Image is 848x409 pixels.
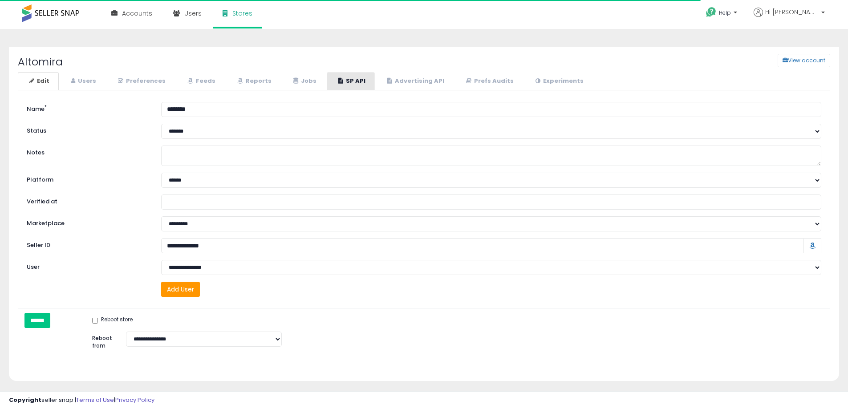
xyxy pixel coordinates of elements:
[20,238,154,250] label: Seller ID
[9,396,41,404] strong: Copyright
[20,173,154,184] label: Platform
[454,72,523,90] a: Prefs Audits
[232,9,252,18] span: Stores
[60,72,105,90] a: Users
[719,9,731,16] span: Help
[524,72,593,90] a: Experiments
[706,7,717,18] i: Get Help
[76,396,114,404] a: Terms of Use
[20,260,154,271] label: User
[176,72,225,90] a: Feeds
[20,216,154,228] label: Marketplace
[184,9,202,18] span: Users
[115,396,154,404] a: Privacy Policy
[20,124,154,135] label: Status
[376,72,454,90] a: Advertising API
[20,194,154,206] label: Verified at
[11,56,355,68] h2: Altomira
[85,332,119,349] label: Reboot from
[18,72,59,90] a: Edit
[765,8,819,16] span: Hi [PERSON_NAME]
[92,318,98,324] input: Reboot store
[92,316,133,325] label: Reboot store
[754,8,825,28] a: Hi [PERSON_NAME]
[9,396,154,405] div: seller snap | |
[106,72,175,90] a: Preferences
[771,54,784,67] a: View account
[327,72,375,90] a: SP API
[20,102,154,113] label: Name
[161,282,200,297] button: Add User
[20,146,154,157] label: Notes
[122,9,152,18] span: Accounts
[226,72,281,90] a: Reports
[778,54,830,67] button: View account
[282,72,326,90] a: Jobs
